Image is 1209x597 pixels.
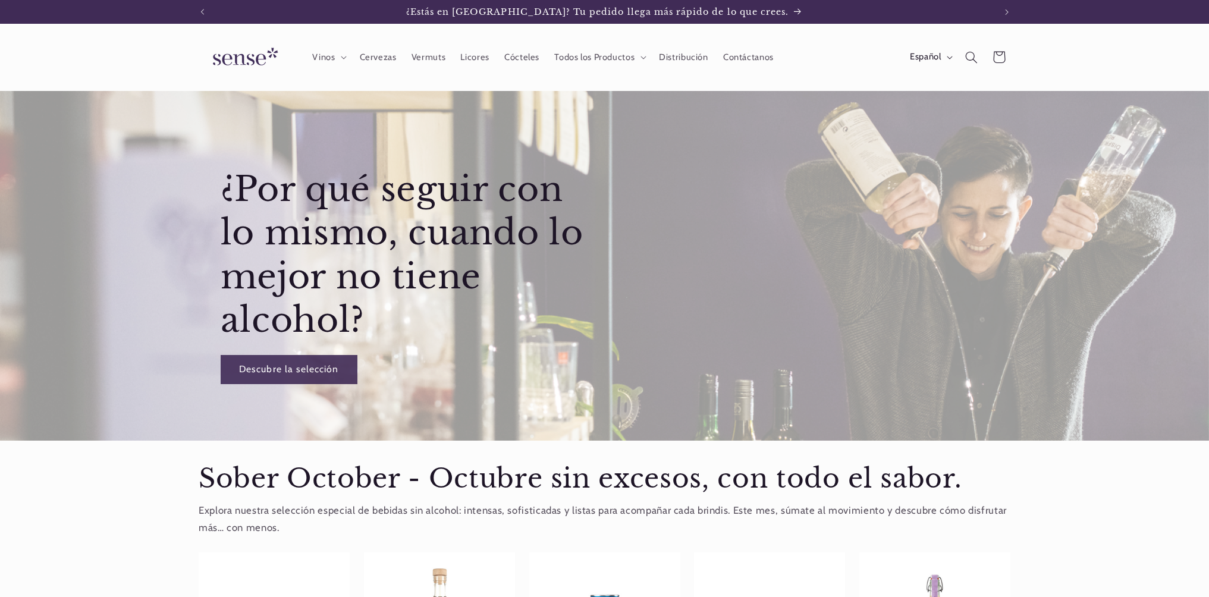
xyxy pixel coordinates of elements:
a: Vermuts [404,44,453,70]
a: Contáctanos [715,44,781,70]
span: Distribución [659,52,708,63]
span: Cervezas [360,52,397,63]
h2: ¿Por qué seguir con lo mismo, cuando lo mejor no tiene alcohol? [221,168,602,343]
summary: Todos los Productos [547,44,652,70]
a: Sense [194,36,293,79]
img: Sense [199,40,288,74]
summary: Vinos [305,44,352,70]
button: Español [902,45,957,69]
span: Cócteles [504,52,539,63]
p: Explora nuestra selección especial de bebidas sin alcohol: intensas, sofisticadas y listas para a... [199,502,1010,537]
span: Licores [460,52,489,63]
h2: Sober October - Octubre sin excesos, con todo el sabor. [199,462,1010,496]
a: Cócteles [497,44,547,70]
span: ¿Estás en [GEOGRAPHIC_DATA]? Tu pedido llega más rápido de lo que crees. [406,7,789,17]
a: Descubre la selección [221,355,357,384]
span: Contáctanos [723,52,774,63]
span: Español [910,51,941,64]
a: Cervezas [352,44,404,70]
span: Vermuts [412,52,445,63]
span: Todos los Productos [554,52,635,63]
summary: Búsqueda [958,43,985,71]
span: Vinos [312,52,335,63]
a: Licores [453,44,497,70]
a: Distribución [652,44,716,70]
